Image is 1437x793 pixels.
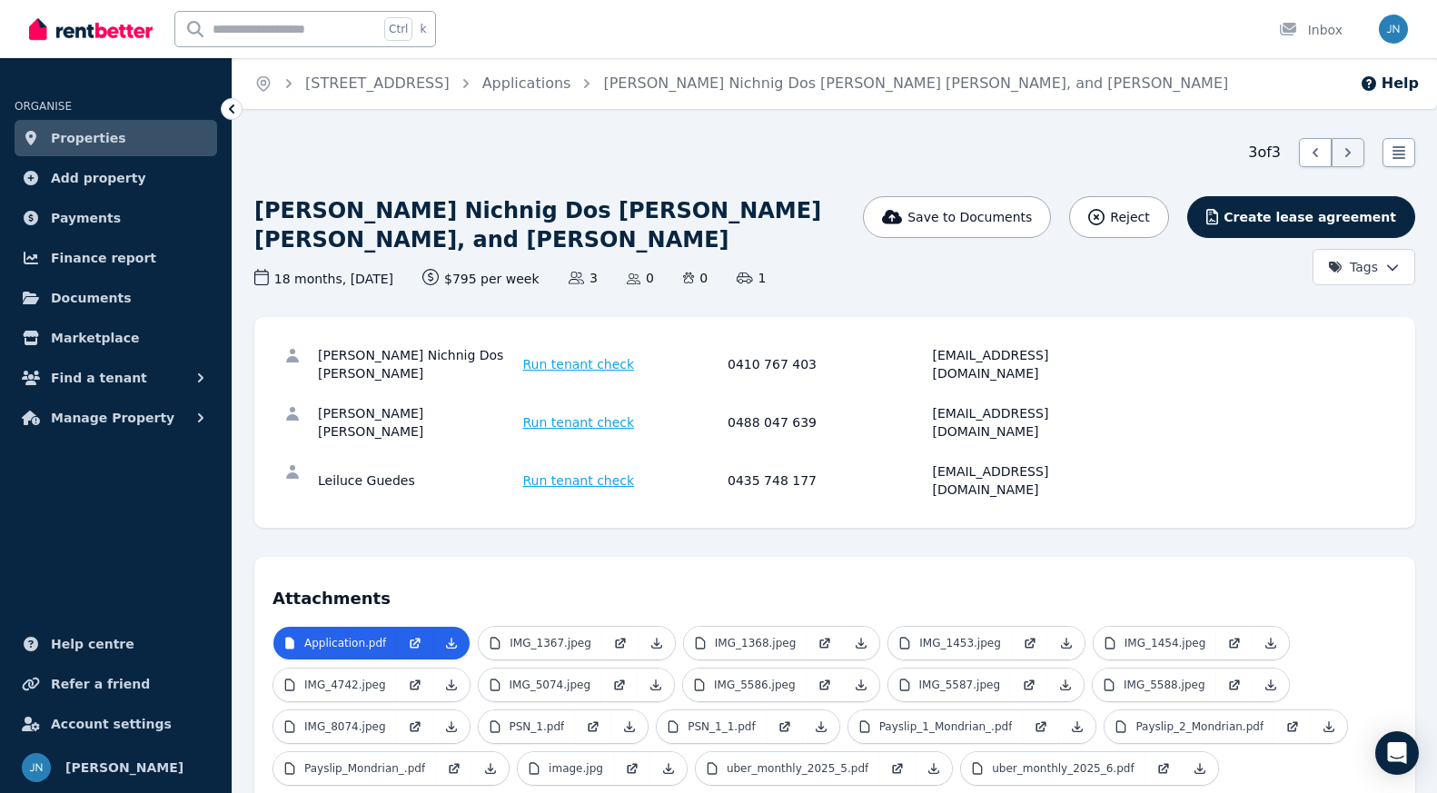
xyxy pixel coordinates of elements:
a: Payments [15,200,217,236]
span: Payments [51,207,121,229]
a: Open in new Tab [397,669,433,701]
p: Payslip_2_Mondrian.pdf [1135,719,1264,734]
span: Ctrl [384,17,412,41]
a: Open in new Tab [1023,710,1059,743]
a: Download Attachment [843,669,879,701]
a: Download Attachment [843,627,879,659]
a: uber_monthly_2025_5.pdf [696,752,879,785]
span: $795 per week [422,269,540,288]
span: [PERSON_NAME] [65,757,183,778]
a: Properties [15,120,217,156]
a: IMG_4742.jpeg [273,669,397,701]
a: Open in new Tab [879,752,916,785]
a: Download Attachment [916,752,952,785]
a: Download Attachment [611,710,648,743]
p: PSN_1.pdf [510,719,565,734]
p: IMG_1367.jpeg [510,636,591,650]
a: Open in new Tab [1011,669,1047,701]
a: Open in new Tab [1145,752,1182,785]
p: IMG_1454.jpeg [1125,636,1206,650]
p: IMG_8074.jpeg [304,719,386,734]
p: IMG_5586.jpeg [714,678,796,692]
a: Open in new Tab [614,752,650,785]
h1: [PERSON_NAME] Nichnig Dos [PERSON_NAME] [PERSON_NAME], and [PERSON_NAME] [254,196,1024,254]
a: Finance report [15,240,217,276]
span: 3 of 3 [1248,142,1281,164]
a: Add property [15,160,217,196]
a: Download Attachment [472,752,509,785]
div: [PERSON_NAME] [PERSON_NAME] [318,404,518,441]
a: Download Attachment [1311,710,1347,743]
a: Help centre [15,626,217,662]
p: uber_monthly_2025_5.pdf [727,761,868,776]
a: Open in new Tab [807,627,843,659]
a: Download Attachment [433,627,470,659]
span: 3 [569,269,598,287]
a: Open in new Tab [1012,627,1048,659]
a: Open in new Tab [397,710,433,743]
button: Reject [1069,196,1168,238]
div: 0435 748 177 [728,462,927,499]
a: Download Attachment [1253,669,1289,701]
a: Download Attachment [638,669,674,701]
div: Open Intercom Messenger [1375,731,1419,775]
p: IMG_5074.jpeg [510,678,591,692]
div: [EMAIL_ADDRESS][DOMAIN_NAME] [933,404,1133,441]
span: Properties [51,127,126,149]
p: IMG_4742.jpeg [304,678,386,692]
span: Account settings [51,713,172,735]
a: Open in new Tab [807,669,843,701]
span: Refer a friend [51,673,150,695]
span: Find a tenant [51,367,147,389]
a: IMG_8074.jpeg [273,710,397,743]
button: Tags [1313,249,1415,285]
a: Open in new Tab [1216,669,1253,701]
span: Manage Property [51,407,174,429]
p: IMG_1368.jpeg [715,636,797,650]
a: Open in new Tab [601,669,638,701]
button: Find a tenant [15,360,217,396]
a: IMG_1453.jpeg [888,627,1012,659]
p: IMG_5588.jpeg [1124,678,1205,692]
img: RentBetter [29,15,153,43]
span: Reject [1110,208,1149,226]
p: PSN_1_1.pdf [688,719,755,734]
a: Open in new Tab [397,627,433,659]
nav: Breadcrumb [233,58,1250,109]
a: Download Attachment [1182,752,1218,785]
div: Inbox [1279,21,1343,39]
a: Payslip_2_Mondrian.pdf [1105,710,1274,743]
a: Documents [15,280,217,316]
a: Account settings [15,706,217,742]
span: Help centre [51,633,134,655]
a: IMG_1454.jpeg [1094,627,1217,659]
div: [EMAIL_ADDRESS][DOMAIN_NAME] [933,462,1133,499]
a: Download Attachment [803,710,839,743]
span: Save to Documents [907,208,1032,226]
div: [EMAIL_ADDRESS][DOMAIN_NAME] [933,346,1133,382]
a: PSN_1_1.pdf [657,710,766,743]
p: IMG_1453.jpeg [919,636,1001,650]
a: Open in new Tab [1274,710,1311,743]
a: Marketplace [15,320,217,356]
span: Add property [51,167,146,189]
a: Open in new Tab [575,710,611,743]
div: Leiluce Guedes [318,462,518,499]
a: Download Attachment [1253,627,1289,659]
span: Run tenant check [523,413,635,431]
button: Create lease agreement [1187,196,1415,238]
span: 1 [737,269,766,287]
span: 18 months , [DATE] [254,269,393,288]
a: IMG_1367.jpeg [479,627,602,659]
a: Applications [482,74,571,92]
a: Download Attachment [433,669,470,701]
button: Save to Documents [863,196,1052,238]
a: IMG_5587.jpeg [888,669,1012,701]
div: 0488 047 639 [728,404,927,441]
a: Open in new Tab [1216,627,1253,659]
a: [PERSON_NAME] Nichnig Dos [PERSON_NAME] [PERSON_NAME], and [PERSON_NAME] [603,74,1228,92]
span: Marketplace [51,327,139,349]
span: Tags [1328,258,1378,276]
p: uber_monthly_2025_6.pdf [992,761,1134,776]
a: IMG_1368.jpeg [684,627,808,659]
